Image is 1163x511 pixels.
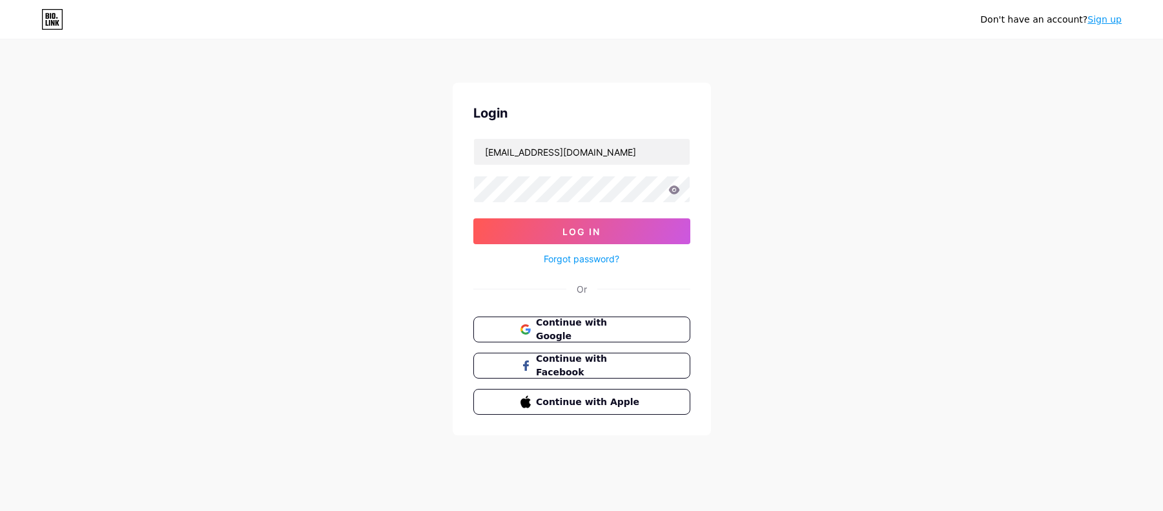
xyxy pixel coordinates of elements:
[473,353,690,379] button: Continue with Facebook
[473,389,690,415] button: Continue with Apple
[473,218,690,244] button: Log In
[536,352,643,379] span: Continue with Facebook
[1087,14,1122,25] a: Sign up
[473,317,690,342] button: Continue with Google
[536,316,643,343] span: Continue with Google
[536,395,643,409] span: Continue with Apple
[562,226,601,237] span: Log In
[577,282,587,296] div: Or
[980,13,1122,26] div: Don't have an account?
[474,139,690,165] input: Username
[473,103,690,123] div: Login
[544,252,619,266] a: Forgot password?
